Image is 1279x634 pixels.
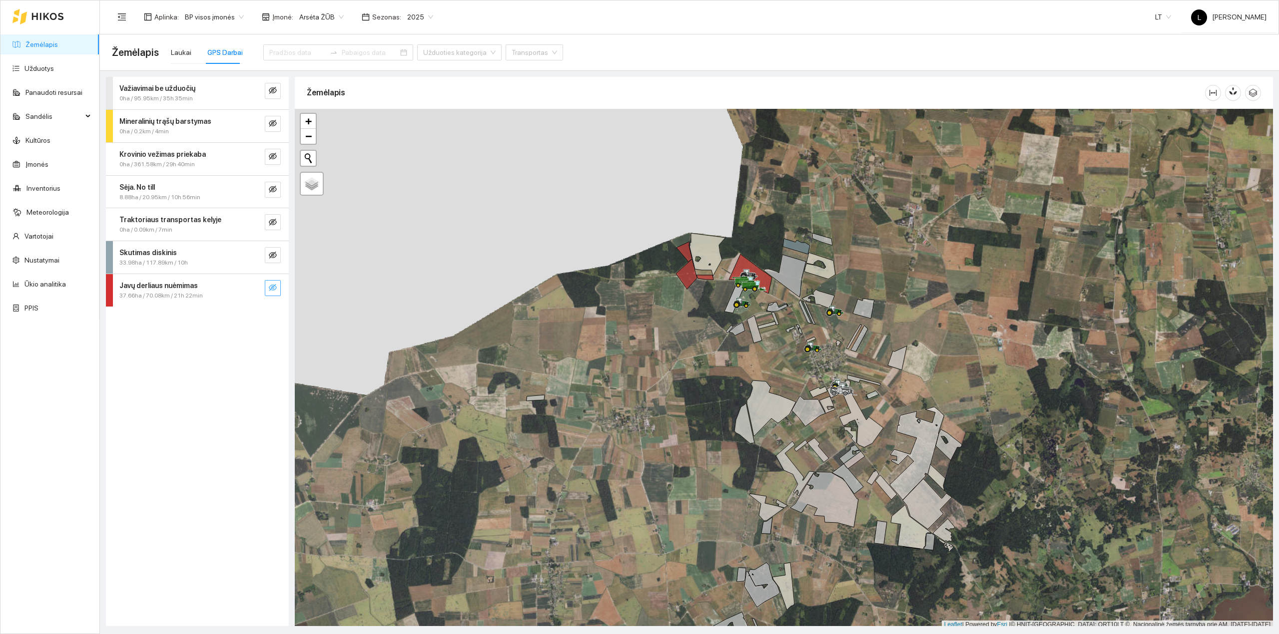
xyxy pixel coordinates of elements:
span: menu-fold [117,12,126,21]
span: eye-invisible [269,218,277,228]
a: Meteorologija [26,208,69,216]
div: Mineralinių trąšų barstymas0ha / 0.2km / 4mineye-invisible [106,110,289,142]
div: Laukai [171,47,191,58]
strong: Važiavimai be užduočių [119,84,195,92]
span: column-width [1206,89,1221,97]
a: Užduotys [24,64,54,72]
a: Inventorius [26,184,60,192]
span: 0ha / 0.09km / 7min [119,225,172,235]
input: Pradžios data [269,47,326,58]
span: Aplinka : [154,11,179,22]
div: | Powered by © HNIT-[GEOGRAPHIC_DATA]; ORT10LT ©, Nacionalinė žemės tarnyba prie AM, [DATE]-[DATE] [942,621,1273,629]
div: Javų derliaus nuėmimas37.66ha / 70.08km / 21h 22mineye-invisible [106,274,289,307]
a: Nustatymai [24,256,59,264]
strong: Mineralinių trąšų barstymas [119,117,211,125]
button: menu-fold [112,7,132,27]
span: [PERSON_NAME] [1191,13,1267,21]
span: 0ha / 0.2km / 4min [119,127,169,136]
a: Zoom in [301,114,316,129]
span: eye-invisible [269,185,277,195]
span: eye-invisible [269,251,277,261]
a: Vartotojai [24,232,53,240]
span: 0ha / 361.58km / 29h 40min [119,160,195,169]
span: shop [262,13,270,21]
a: Kultūros [25,136,50,144]
span: | [1009,621,1011,628]
a: PPIS [24,304,38,312]
strong: Traktoriaus transportas kelyje [119,216,221,224]
span: 37.66ha / 70.08km / 21h 22min [119,291,203,301]
div: GPS Darbai [207,47,243,58]
span: Arsėta ŽŪB [299,9,344,24]
a: Leaflet [944,621,962,628]
button: Initiate a new search [301,151,316,166]
span: 2025 [407,9,433,24]
span: 8.88ha / 20.95km / 10h 56min [119,193,200,202]
span: to [330,48,338,56]
a: Įmonės [25,160,48,168]
span: − [305,130,312,142]
button: column-width [1205,85,1221,101]
strong: Sėja. No till [119,183,155,191]
span: layout [144,13,152,21]
div: Traktoriaus transportas kelyje0ha / 0.09km / 7mineye-invisible [106,208,289,241]
strong: Javų derliaus nuėmimas [119,282,198,290]
button: eye-invisible [265,83,281,99]
input: Pabaigos data [342,47,398,58]
span: Sezonas : [372,11,401,22]
div: Skutimas diskinis33.98ha / 117.89km / 10heye-invisible [106,241,289,274]
button: eye-invisible [265,182,281,198]
span: eye-invisible [269,119,277,129]
strong: Skutimas diskinis [119,249,177,257]
button: eye-invisible [265,149,281,165]
div: Žemėlapis [307,78,1205,107]
span: Įmonė : [272,11,293,22]
span: eye-invisible [269,152,277,162]
span: 0ha / 95.95km / 35h 35min [119,94,193,103]
button: eye-invisible [265,280,281,296]
strong: Krovinio vežimas priekaba [119,150,206,158]
span: swap-right [330,48,338,56]
span: 33.98ha / 117.89km / 10h [119,258,188,268]
span: calendar [362,13,370,21]
a: Layers [301,173,323,195]
button: eye-invisible [265,214,281,230]
a: Panaudoti resursai [25,88,82,96]
div: Krovinio vežimas priekaba0ha / 361.58km / 29h 40mineye-invisible [106,143,289,175]
div: Sėja. No till8.88ha / 20.95km / 10h 56mineye-invisible [106,176,289,208]
span: Sandėlis [25,106,82,126]
button: eye-invisible [265,247,281,263]
span: eye-invisible [269,284,277,293]
a: Esri [997,621,1008,628]
a: Ūkio analitika [24,280,66,288]
a: Žemėlapis [25,40,58,48]
button: eye-invisible [265,116,281,132]
div: Važiavimai be užduočių0ha / 95.95km / 35h 35mineye-invisible [106,77,289,109]
span: LT [1155,9,1171,24]
a: Zoom out [301,129,316,144]
span: BP visos įmonės [185,9,244,24]
span: eye-invisible [269,86,277,96]
span: + [305,115,312,127]
span: L [1198,9,1201,25]
span: Žemėlapis [112,44,159,60]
